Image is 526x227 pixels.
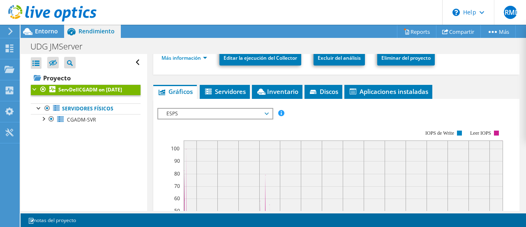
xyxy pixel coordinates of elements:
a: Proyecto [31,71,141,84]
a: ServDellCGADM on [DATE] [31,84,141,95]
span: GBRMDO [504,6,517,19]
h1: UDG JMServer [27,42,95,51]
span: Gráficos [157,87,193,96]
a: Eliminar del proyecto [377,51,435,66]
span: Discos [309,87,338,96]
span: Entorno [35,27,58,35]
text: 50 [174,207,180,214]
span: Aplicaciones instaladas [348,87,428,96]
span: Rendimiento [78,27,115,35]
a: CGADM-SVR [31,114,141,125]
a: Más información [161,54,207,61]
a: Editar la ejecución del Collector [219,51,301,66]
span: Servidores [204,87,246,96]
svg: \n [452,9,460,16]
b: ServDellCGADM on [DATE] [58,86,122,93]
a: Más [480,25,516,38]
text: 100 [171,145,180,152]
span: Inventario [256,87,298,96]
text: IOPS de Write [425,130,454,136]
text: 90 [174,157,180,164]
a: notas del proyecto [22,215,82,225]
text: Leer IOPS [470,130,491,136]
text: 70 [174,183,180,190]
a: Servidores físicos [31,103,141,114]
a: Excluir del análisis [314,51,365,66]
a: Reports [397,25,436,38]
a: Compartir [436,25,481,38]
text: 60 [174,195,180,202]
span: ESPS [162,109,268,119]
text: 80 [174,170,180,177]
span: CGADM-SVR [67,116,96,123]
